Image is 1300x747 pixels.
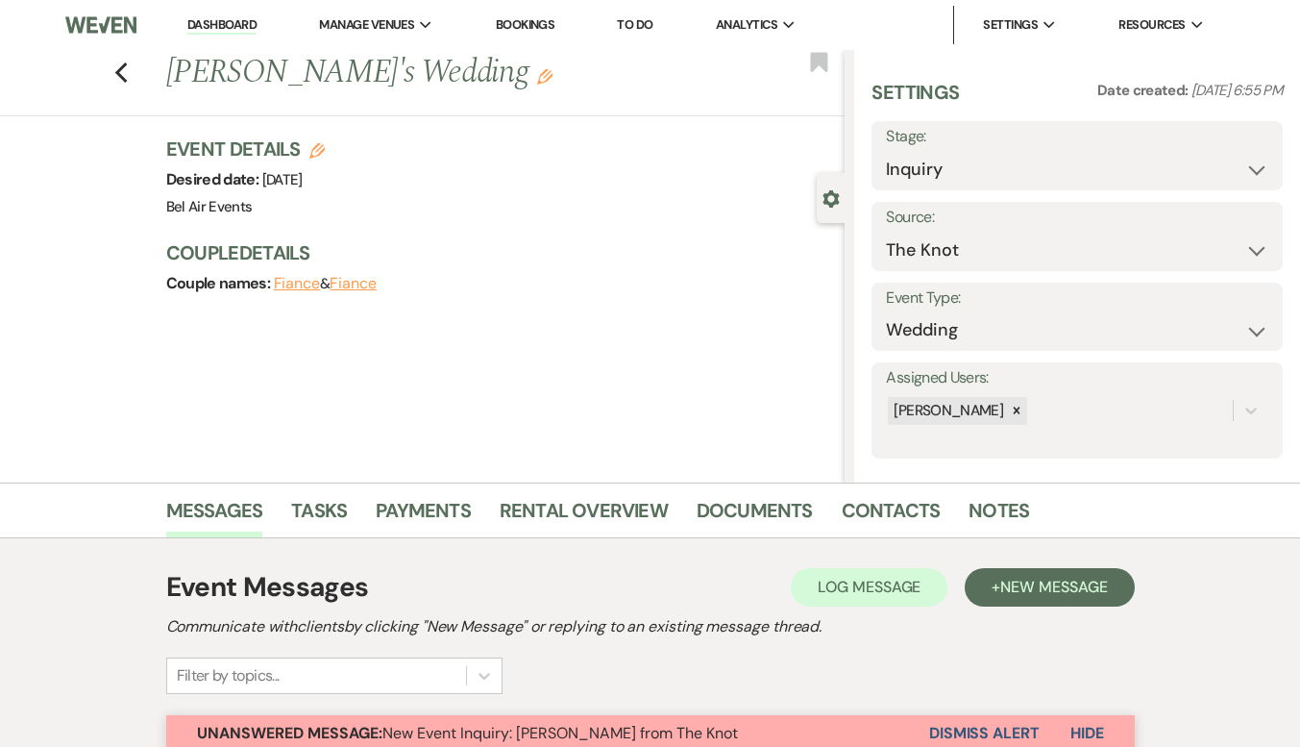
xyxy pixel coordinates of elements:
[166,615,1135,638] h2: Communicate with clients by clicking "New Message" or replying to an existing message thread.
[291,495,347,537] a: Tasks
[617,16,652,33] a: To Do
[871,79,959,121] h3: Settings
[166,169,262,189] span: Desired date:
[969,495,1029,537] a: Notes
[166,567,369,608] h1: Event Messages
[1118,15,1185,35] span: Resources
[842,495,941,537] a: Contacts
[274,274,377,293] span: &
[166,50,702,96] h1: [PERSON_NAME]'s Wedding
[886,364,1268,392] label: Assigned Users:
[197,723,382,743] strong: Unanswered Message:
[886,285,1268,312] label: Event Type:
[187,16,257,35] a: Dashboard
[177,664,280,687] div: Filter by topics...
[166,273,274,293] span: Couple names:
[822,188,840,207] button: Close lead details
[197,723,738,743] span: New Event Inquiry: [PERSON_NAME] from The Knot
[1070,723,1104,743] span: Hide
[330,276,377,291] button: Fiance
[65,5,137,45] img: Weven Logo
[965,568,1134,607] button: +New Message
[166,495,263,537] a: Messages
[791,568,947,607] button: Log Message
[1191,81,1283,100] span: [DATE] 6:55 PM
[886,123,1268,151] label: Stage:
[1097,81,1191,100] span: Date created:
[496,16,555,33] a: Bookings
[818,577,920,597] span: Log Message
[537,67,552,85] button: Edit
[888,397,1006,425] div: [PERSON_NAME]
[274,276,321,291] button: Fiance
[262,170,303,189] span: [DATE]
[166,136,326,162] h3: Event Details
[166,197,253,216] span: Bel Air Events
[500,495,668,537] a: Rental Overview
[319,15,414,35] span: Manage Venues
[886,204,1268,232] label: Source:
[1000,577,1107,597] span: New Message
[983,15,1038,35] span: Settings
[166,239,826,266] h3: Couple Details
[716,15,777,35] span: Analytics
[697,495,813,537] a: Documents
[376,495,471,537] a: Payments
